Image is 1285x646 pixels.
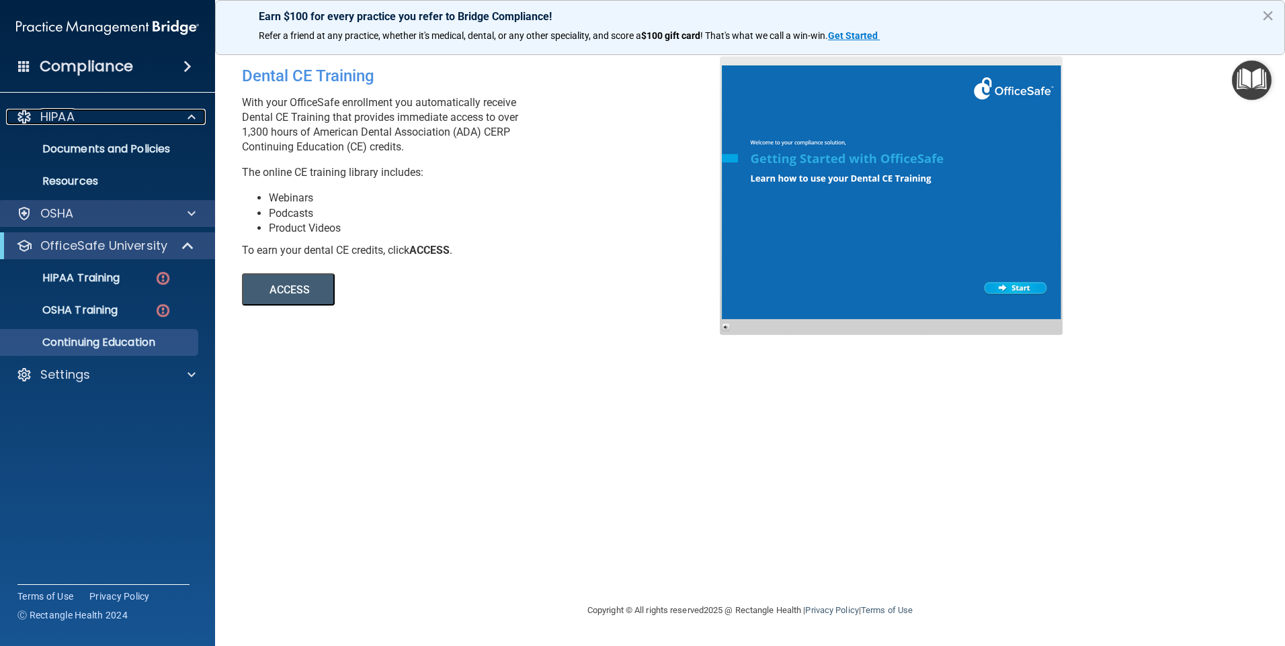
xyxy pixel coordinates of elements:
p: OSHA [40,205,74,222]
strong: $100 gift card [641,30,700,41]
button: Close [1261,5,1274,26]
p: Earn $100 for every practice you refer to Bridge Compliance! [259,10,1241,23]
a: Privacy Policy [89,590,150,603]
p: The online CE training library includes: [242,165,730,180]
a: Terms of Use [17,590,73,603]
img: danger-circle.6113f641.png [155,302,171,319]
p: Continuing Education [9,336,192,349]
a: HIPAA [16,109,196,125]
button: Open Resource Center [1232,60,1272,100]
h4: Compliance [40,57,133,76]
button: ACCESS [242,273,335,306]
img: PMB logo [16,14,199,41]
img: danger-circle.6113f641.png [155,270,171,287]
p: OfficeSafe University [40,238,167,254]
li: Product Videos [269,221,730,236]
a: OSHA [16,205,196,222]
div: To earn your dental CE credits, click . [242,243,730,258]
a: Settings [16,367,196,383]
p: Settings [40,367,90,383]
span: Ⓒ Rectangle Health 2024 [17,608,128,622]
span: Refer a friend at any practice, whether it's medical, dental, or any other speciality, and score a [259,30,641,41]
p: Resources [9,175,192,188]
a: OfficeSafe University [16,238,195,254]
strong: Get Started [828,30,878,41]
span: ! That's what we call a win-win. [700,30,828,41]
p: HIPAA [40,109,75,125]
a: Privacy Policy [805,605,858,615]
li: Podcasts [269,206,730,221]
p: Documents and Policies [9,142,192,156]
p: HIPAA Training [9,271,120,285]
a: Terms of Use [861,605,913,615]
div: Copyright © All rights reserved 2025 @ Rectangle Health | | [505,589,995,632]
p: With your OfficeSafe enrollment you automatically receive Dental CE Training that provides immedi... [242,95,730,154]
div: Dental CE Training [242,56,730,95]
a: ACCESS [242,285,610,295]
a: Get Started [828,30,880,41]
b: ACCESS [409,244,450,257]
p: OSHA Training [9,304,118,317]
li: Webinars [269,191,730,205]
